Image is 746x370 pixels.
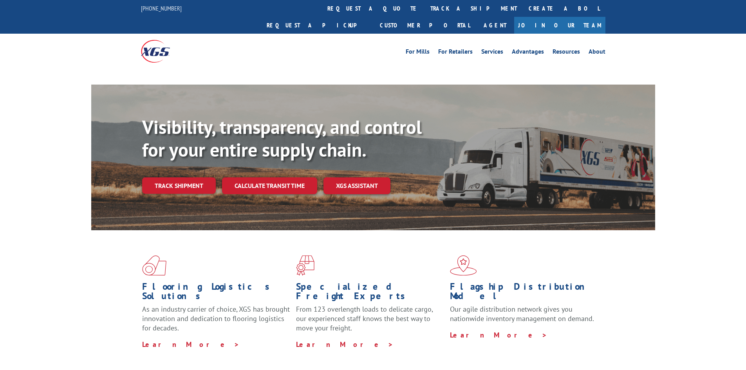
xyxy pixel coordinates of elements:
h1: Specialized Freight Experts [296,282,444,305]
h1: Flooring Logistics Solutions [142,282,290,305]
a: Advantages [512,49,544,57]
a: XGS ASSISTANT [323,177,390,194]
img: xgs-icon-focused-on-flooring-red [296,255,314,276]
a: Learn More > [450,330,547,339]
a: For Retailers [438,49,473,57]
a: Agent [476,17,514,34]
a: Learn More > [142,340,240,349]
p: From 123 overlength loads to delicate cargo, our experienced staff knows the best way to move you... [296,305,444,339]
img: xgs-icon-total-supply-chain-intelligence-red [142,255,166,276]
a: Request a pickup [261,17,374,34]
h1: Flagship Distribution Model [450,282,598,305]
img: xgs-icon-flagship-distribution-model-red [450,255,477,276]
a: About [589,49,605,57]
b: Visibility, transparency, and control for your entire supply chain. [142,115,422,162]
a: Learn More > [296,340,394,349]
a: Resources [553,49,580,57]
a: Services [481,49,503,57]
a: Track shipment [142,177,216,194]
a: For Mills [406,49,430,57]
a: [PHONE_NUMBER] [141,4,182,12]
span: As an industry carrier of choice, XGS has brought innovation and dedication to flooring logistics... [142,305,290,332]
span: Our agile distribution network gives you nationwide inventory management on demand. [450,305,594,323]
a: Calculate transit time [222,177,317,194]
a: Customer Portal [374,17,476,34]
a: Join Our Team [514,17,605,34]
